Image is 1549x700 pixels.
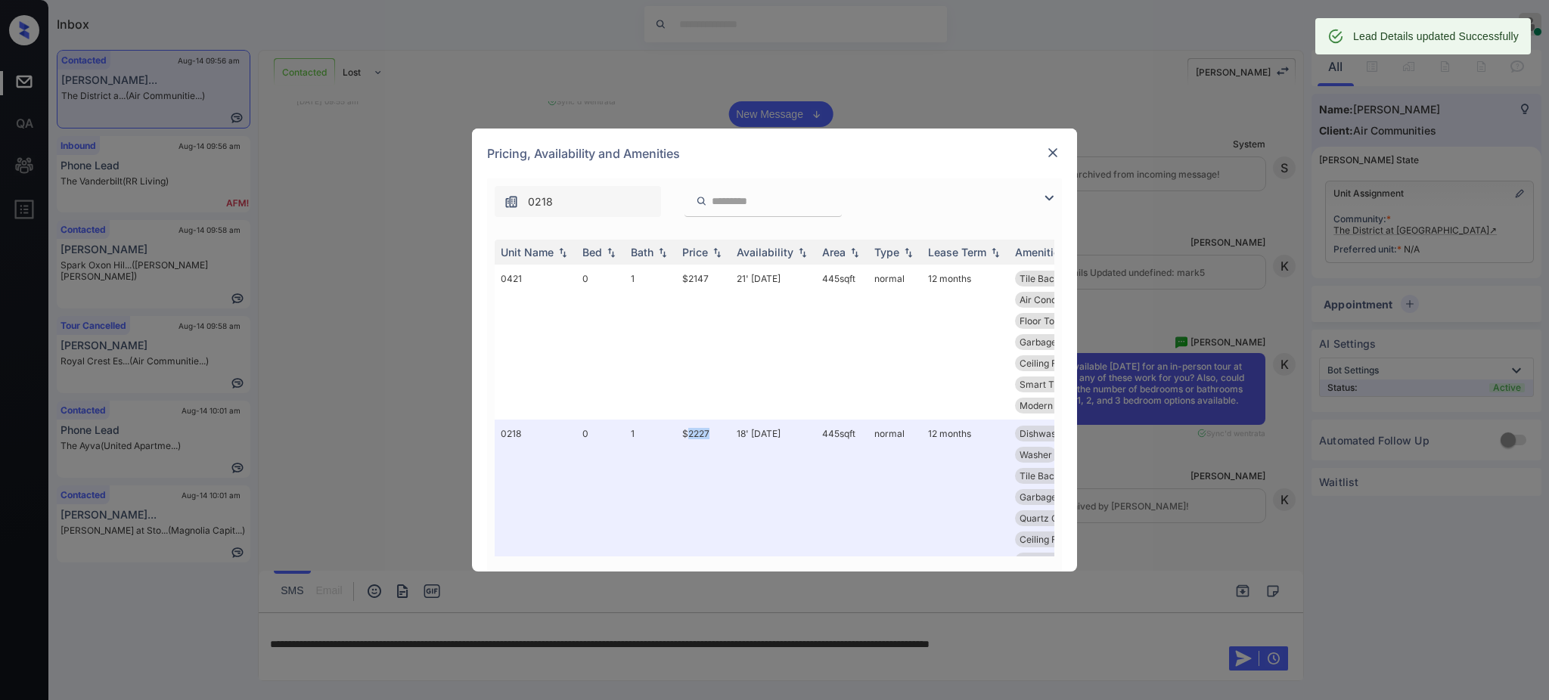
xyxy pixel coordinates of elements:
[1020,470,1087,482] span: Tile Backsplash
[682,246,708,259] div: Price
[1020,294,1089,305] span: Air Conditionin...
[1020,449,1052,460] span: Washer
[922,420,1009,596] td: 12 months
[868,265,922,420] td: normal
[1020,555,1089,566] span: Air Conditionin...
[655,247,670,258] img: sorting
[625,265,676,420] td: 1
[709,247,725,258] img: sorting
[816,420,868,596] td: 445 sqft
[988,247,1003,258] img: sorting
[822,246,846,259] div: Area
[1020,513,1096,524] span: Quartz Countert...
[501,246,554,259] div: Unit Name
[816,265,868,420] td: 445 sqft
[1020,273,1087,284] span: Tile Backsplash
[737,246,793,259] div: Availability
[731,420,816,596] td: 18' [DATE]
[874,246,899,259] div: Type
[1020,336,1098,348] span: Garbage disposa...
[528,194,553,210] span: 0218
[1040,189,1058,207] img: icon-zuma
[1015,246,1066,259] div: Amenities
[1353,23,1519,50] div: Lead Details updated Successfully
[1045,145,1060,160] img: close
[495,265,576,420] td: 0421
[901,247,916,258] img: sorting
[868,420,922,596] td: normal
[576,265,625,420] td: 0
[582,246,602,259] div: Bed
[1020,358,1067,369] span: Ceiling Fan
[731,265,816,420] td: 21' [DATE]
[1020,428,1070,439] span: Dishwasher
[847,247,862,258] img: sorting
[625,420,676,596] td: 1
[696,194,707,208] img: icon-zuma
[631,246,653,259] div: Bath
[676,420,731,596] td: $2227
[795,247,810,258] img: sorting
[928,246,986,259] div: Lease Term
[676,265,731,420] td: $2147
[1020,534,1067,545] span: Ceiling Fan
[504,194,519,209] img: icon-zuma
[1020,315,1088,327] span: Floor To Ceilin...
[604,247,619,258] img: sorting
[472,129,1077,178] div: Pricing, Availability and Amenities
[495,420,576,596] td: 0218
[1020,379,1102,390] span: Smart Thermosta...
[555,247,570,258] img: sorting
[922,265,1009,420] td: 12 months
[576,420,625,596] td: 0
[1020,400,1088,411] span: Modern Kitchen
[1020,491,1098,503] span: Garbage disposa...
